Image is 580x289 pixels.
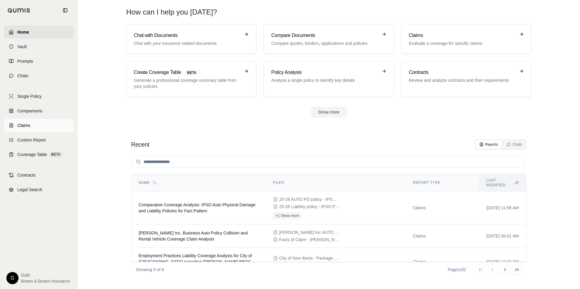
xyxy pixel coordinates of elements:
[139,202,255,213] span: Comparative Coverage Analysis: IPSO Auto Physical Damage and Liability Policies for Fact Pattern
[17,187,42,193] span: Legal Search
[479,142,498,147] div: Reports
[4,168,74,182] a: Contracts
[279,237,340,243] span: Facts of Claim - Paul Davis Inc 080525 APD.pdf
[134,77,240,89] p: Generate a professional coverage summary table from your policies.
[21,272,70,278] span: Gabi
[4,90,74,103] a: Single Policy
[134,32,240,39] h3: Chat with Documents
[17,137,46,143] span: Custom Report
[409,32,515,39] h3: Claims
[139,180,258,185] div: Name
[17,58,33,64] span: Prompts
[476,140,502,149] button: Reports
[279,204,340,210] span: 25-26 Liability policy - IPSO.PDF
[136,267,164,273] p: Showing 5 of 8
[406,224,479,248] td: Claims
[126,7,217,17] h1: How can I help you [DATE]?
[8,8,30,13] img: Qumis Logo
[17,93,42,99] span: Single Policy
[4,183,74,196] a: Legal Search
[279,229,340,235] span: Paul Davis Inc AUTO POLICY 2025-2026.PDF
[49,151,62,158] span: BETA
[184,69,200,76] span: BETA
[406,174,479,191] th: Report Type
[134,40,240,46] p: Chat with your insurance related documents
[279,255,340,261] span: City of New Iberia - Package Liability Policy - 2025-2026.pdf
[4,55,74,68] a: Prompts
[271,77,378,83] p: Analyze a single policy to identify key details
[21,278,70,284] span: Brown & Brown Insurance
[6,272,19,284] div: G
[134,69,240,76] h3: Create Coverage Table
[4,69,74,82] a: Chats
[279,196,340,202] span: 25-26 AUTO PD policy - IPSO.PDF
[4,104,74,118] a: Comparisons
[409,77,515,83] p: Review and analyze contracts and their requirements
[266,174,406,191] th: Files
[409,69,515,76] h3: Contracts
[401,24,531,54] a: ClaimsEvaluate a coverage for specific claims
[4,119,74,132] a: Claims
[17,73,29,79] span: Chats
[139,231,248,241] span: Paul Davis Inc. Business Auto Policy Collision and Rental Vehicle Coverage Claim Analysis
[401,61,531,97] a: ContractsReview and analyze contracts and their requirements
[264,61,394,97] a: Policy AnalysisAnalyze a single policy to identify key details
[479,248,526,276] td: [DATE] 12:00 PM
[479,224,526,248] td: [DATE] 08:41 AM
[17,44,27,50] span: Vault
[406,248,479,276] td: Claims
[271,32,378,39] h3: Compare Documents
[409,40,515,46] p: Evaluate a coverage for specific claims
[17,151,47,158] span: Coverage Table
[448,267,466,273] div: Page 1 of 2
[486,178,519,188] div: Last modified
[4,40,74,53] a: Vault
[271,69,378,76] h3: Policy Analysis
[4,133,74,147] a: Custom Report
[311,107,347,118] button: Show more
[126,24,256,54] a: Chat with DocumentsChat with your insurance related documents
[139,253,252,270] span: Employment Practices Liability Coverage Analysis for City of New Iberia regarding Coquina Mitchel...
[126,61,256,97] a: Create Coverage TableBETAGenerate a professional coverage summary table from your policies.
[17,122,30,128] span: Claims
[271,40,378,46] p: Compare quotes, binders, applications and policies
[406,191,479,224] td: Claims
[17,172,35,178] span: Contracts
[479,191,526,224] td: [DATE] 11:58 AM
[507,142,522,147] div: Chats
[273,212,302,219] button: +1 Show more
[4,25,74,39] a: Home
[264,24,394,54] a: Compare DocumentsCompare quotes, binders, applications and policies
[17,108,42,114] span: Comparisons
[131,140,149,149] h2: Recent
[17,29,29,35] span: Home
[503,140,526,149] button: Chats
[4,148,74,161] a: Coverage TableBETA
[60,5,70,15] button: Collapse sidebar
